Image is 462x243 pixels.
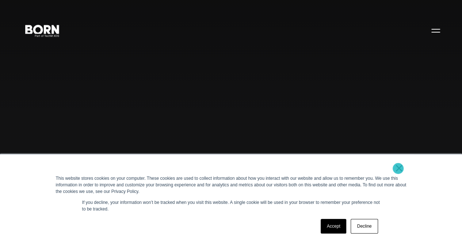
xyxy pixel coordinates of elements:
[321,219,347,233] a: Accept
[56,175,406,195] div: This website stores cookies on your computer. These cookies are used to collect information about...
[351,219,378,233] a: Decline
[395,165,404,171] a: ×
[427,23,444,38] button: Open
[82,199,380,212] p: If you decline, your information won’t be tracked when you visit this website. A single cookie wi...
